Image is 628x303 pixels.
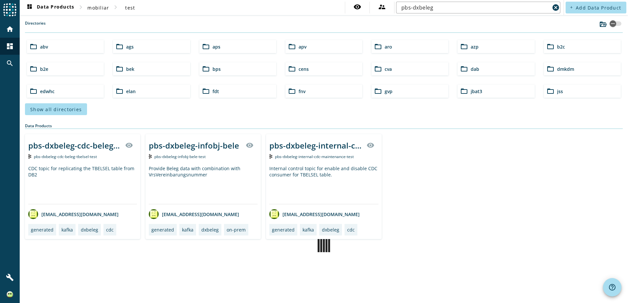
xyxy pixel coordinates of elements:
[213,44,220,50] span: aps
[149,154,152,159] img: Kafka Topic: pbs-dxbeleg-infobj-bele-test
[3,3,16,16] img: spoud-logo.svg
[30,106,82,112] span: Show all directories
[557,44,565,50] span: b2c
[125,5,135,11] span: test
[149,140,239,151] div: pbs-dxbeleg-infobj-bele
[25,20,46,32] label: Directories
[149,209,159,219] img: avatar
[275,154,354,159] span: Kafka Topic: pbs-dxbeleg-internal-cdc-maintenance-test
[6,42,14,50] mat-icon: dashboard
[557,88,563,94] span: jss
[347,227,355,233] div: cdc
[116,87,123,95] mat-icon: folder_open
[374,65,382,73] mat-icon: folder_open
[116,43,123,51] mat-icon: folder_open
[269,154,272,159] img: Kafka Topic: pbs-dxbeleg-internal-cdc-maintenance-test
[6,25,14,33] mat-icon: home
[608,283,616,291] mat-icon: help_outline
[269,165,378,204] div: Internal control topic for enable and disable CDC consumer for TBELSEL table.
[303,227,314,233] div: kafka
[87,5,109,11] span: mobiliar
[202,65,210,73] mat-icon: folder_open
[126,66,134,72] span: bek
[106,227,114,233] div: cdc
[6,59,14,67] mat-icon: search
[34,154,97,159] span: Kafka Topic: pbs-dxbeleg-cdc-beleg-tbelsel-test
[28,165,137,204] div: CDC topic for replicating the TBELSEL table from DB2
[28,209,38,219] img: avatar
[151,227,174,233] div: generated
[288,43,296,51] mat-icon: folder_open
[378,3,386,11] mat-icon: supervisor_account
[23,2,77,13] button: Data Products
[25,103,87,115] button: Show all directories
[269,209,279,219] img: avatar
[28,140,121,151] div: pbs-dxbeleg-cdc-beleg-[GEOGRAPHIC_DATA]
[246,141,254,149] mat-icon: visibility
[269,140,362,151] div: pbs-dxbeleg-internal-cdc-maintenance
[471,44,479,50] span: azp
[353,3,361,11] mat-icon: visibility
[125,141,133,149] mat-icon: visibility
[30,87,37,95] mat-icon: folder_open
[374,87,382,95] mat-icon: folder_open
[385,44,392,50] span: aro
[30,65,37,73] mat-icon: folder_open
[126,88,136,94] span: elan
[552,4,560,11] mat-icon: cancel
[28,209,119,219] div: [EMAIL_ADDRESS][DOMAIN_NAME]
[149,209,239,219] div: [EMAIL_ADDRESS][DOMAIN_NAME]
[547,65,554,73] mat-icon: folder_open
[28,154,31,159] img: Kafka Topic: pbs-dxbeleg-cdc-beleg-tbelsel-test
[471,88,482,94] span: jbat3
[299,88,305,94] span: fnv
[385,66,392,72] span: cva
[201,227,219,233] div: dxbeleg
[570,6,573,9] mat-icon: add
[299,44,306,50] span: apv
[460,43,468,51] mat-icon: folder_open
[7,291,13,298] img: 8ed1b500aa7f3b22211e874aaf9d1e0e
[288,65,296,73] mat-icon: folder_open
[126,44,134,50] span: ags
[26,4,74,11] span: Data Products
[269,209,360,219] div: [EMAIL_ADDRESS][DOMAIN_NAME]
[30,43,37,51] mat-icon: folder_open
[112,3,120,11] mat-icon: chevron_right
[385,88,392,94] span: gvp
[40,66,48,72] span: b2e
[149,165,258,204] div: Provide Beleg data with combination with VrsVereinbarungsnummer
[551,3,560,12] button: Clear
[40,44,48,50] span: abv
[120,2,141,13] button: test
[40,88,55,94] span: edwhc
[460,87,468,95] mat-icon: folder_open
[547,87,554,95] mat-icon: folder_open
[374,43,382,51] mat-icon: folder_open
[557,66,574,72] span: dmkdm
[227,227,246,233] div: on-prem
[182,227,193,233] div: kafka
[471,66,479,72] span: dab
[85,2,112,13] button: mobiliar
[288,87,296,95] mat-icon: folder_open
[566,2,626,13] button: Add Data Product
[547,43,554,51] mat-icon: folder_open
[81,227,98,233] div: dxbeleg
[576,5,621,11] span: Add Data Product
[272,227,295,233] div: generated
[31,227,54,233] div: generated
[154,154,206,159] span: Kafka Topic: pbs-dxbeleg-infobj-bele-test
[116,65,123,73] mat-icon: folder_open
[213,88,219,94] span: fdt
[25,123,623,129] div: Data Products
[322,227,339,233] div: dxbeleg
[460,65,468,73] mat-icon: folder_open
[299,66,309,72] span: cens
[61,227,73,233] div: kafka
[202,87,210,95] mat-icon: folder_open
[77,3,85,11] mat-icon: chevron_right
[6,273,14,281] mat-icon: build
[401,4,550,11] input: Search (% or * for wildcards)
[26,4,34,11] mat-icon: dashboard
